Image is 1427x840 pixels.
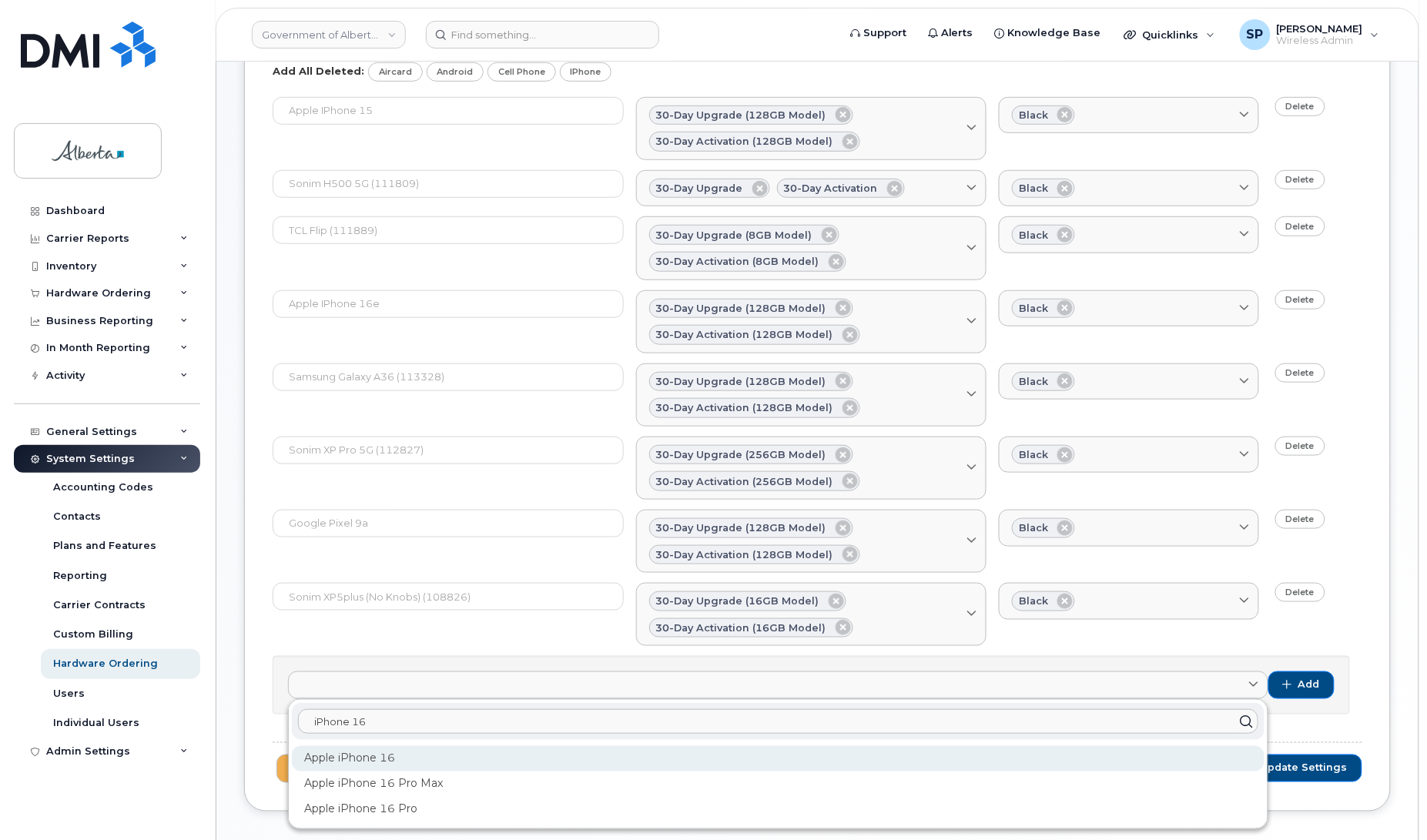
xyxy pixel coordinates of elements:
[999,437,1259,474] a: Black
[292,771,1265,797] div: Apple iPhone 16 Pro Max
[1247,25,1264,44] span: SP
[1114,19,1226,50] div: Quicklinks
[656,301,826,316] span: 30-day upgrade (128GB model)
[276,755,395,783] button: Permit All Products
[636,510,987,573] a: 30-day upgrade (128GB model)30-day activation (128GB model)
[999,216,1259,253] a: Black
[656,621,826,635] span: 30-day activation (16GB model)
[656,447,826,462] span: 30-day upgrade (256GB model)
[656,228,812,243] span: 30-day upgrade (8GB model)
[1275,437,1325,456] a: Delete
[1008,25,1101,41] span: Knowledge Base
[292,746,1265,771] div: Apple iPhone 16
[1277,22,1363,35] span: [PERSON_NAME]
[656,181,743,196] span: 30-day upgrade
[427,62,484,82] a: Android
[1261,761,1348,775] span: Update Settings
[636,216,987,279] a: 30-day upgrade (8GB model)30-day activation (8GB model)
[560,62,612,82] a: iPhone
[368,62,423,82] a: Aircard
[426,21,659,49] input: Find something...
[839,18,917,49] a: Support
[863,25,906,41] span: Support
[1275,510,1325,529] a: Delete
[636,170,987,207] a: 30-day upgrade30-day activation
[636,97,987,160] a: 30-day upgrade (128GB model)30-day activation (128GB model)
[1275,583,1325,602] a: Delete
[1019,228,1048,243] span: Black
[999,290,1259,327] a: Black
[1275,216,1325,236] a: Delete
[1019,447,1048,462] span: Black
[1019,520,1048,535] span: Black
[252,21,406,49] a: Government of Alberta (GOA)
[1275,290,1325,310] a: Delete
[636,583,987,646] a: 30-day upgrade (16GB model)30-day activation (16GB model)
[1143,28,1199,41] span: Quicklinks
[1229,19,1390,50] div: Susannah Parlee
[1019,181,1048,196] span: Black
[273,64,364,76] strong: Add All Deleted:
[1275,363,1325,383] a: Delete
[917,18,984,49] a: Alerts
[656,327,833,342] span: 30-day activation (128GB model)
[656,134,833,149] span: 30-day activation (128GB model)
[1268,671,1335,699] button: Add
[1019,108,1048,122] span: Black
[784,181,878,196] span: 30-day activation
[1019,301,1048,316] span: Black
[656,374,826,389] span: 30-day upgrade (128GB model)
[941,25,973,41] span: Alerts
[656,547,833,562] span: 30-day activation (128GB model)
[292,797,1265,822] div: Apple iPhone 16 Pro
[656,474,833,489] span: 30-day activation (256GB model)
[1298,678,1320,692] span: Add
[1275,170,1325,189] a: Delete
[487,62,556,82] a: Cell Phone
[656,400,833,415] span: 30-day activation (128GB model)
[656,594,819,608] span: 30-day upgrade (16GB model)
[999,363,1259,400] a: Black
[636,363,987,427] a: 30-day upgrade (128GB model)30-day activation (128GB model)
[656,254,819,269] span: 30-day activation (8GB model)
[999,97,1259,134] a: Black
[1246,755,1362,782] button: Update Settings
[984,18,1112,49] a: Knowledge Base
[999,510,1259,547] a: Black
[999,583,1259,620] a: Black
[636,437,987,500] a: 30-day upgrade (256GB model)30-day activation (256GB model)
[1277,35,1363,47] span: Wireless Admin
[656,108,826,122] span: 30-day upgrade (128GB model)
[999,170,1259,207] a: Black
[1019,374,1048,389] span: Black
[1019,594,1048,608] span: Black
[656,520,826,535] span: 30-day upgrade (128GB model)
[1275,97,1325,116] a: Delete
[636,290,987,353] a: 30-day upgrade (128GB model)30-day activation (128GB model)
